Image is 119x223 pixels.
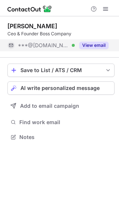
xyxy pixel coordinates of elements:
[7,81,115,95] button: AI write personalized message
[79,42,109,49] button: Reveal Button
[20,67,102,73] div: Save to List / ATS / CRM
[19,134,112,140] span: Notes
[20,85,100,91] span: AI write personalized message
[19,119,112,126] span: Find work email
[7,99,115,113] button: Add to email campaign
[7,132,115,142] button: Notes
[7,4,52,13] img: ContactOut v5.3.10
[7,30,115,37] div: Ceo & Founder Boss Company
[7,64,115,77] button: save-profile-one-click
[20,103,79,109] span: Add to email campaign
[7,117,115,127] button: Find work email
[7,22,57,30] div: [PERSON_NAME]
[18,42,69,49] span: ***@[DOMAIN_NAME]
